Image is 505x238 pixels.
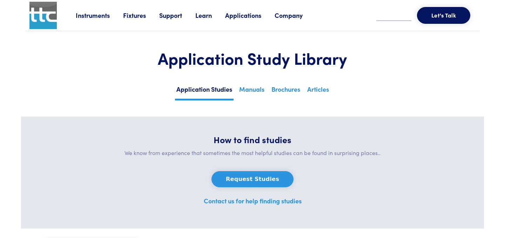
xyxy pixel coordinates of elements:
[225,11,275,20] a: Applications
[417,7,470,24] button: Let's Talk
[204,196,302,205] a: Contact us for help finding studies
[275,11,316,20] a: Company
[195,11,225,20] a: Learn
[123,11,159,20] a: Fixtures
[238,83,266,99] a: Manuals
[159,11,195,20] a: Support
[38,133,467,146] h5: How to find studies
[306,83,330,99] a: Articles
[42,48,463,68] h1: Application Study Library
[270,83,302,99] a: Brochures
[38,148,467,157] p: We know from experience that sometimes the most helpful studies can be found in surprising places..
[211,171,294,187] button: Request Studies
[76,11,123,20] a: Instruments
[175,83,234,100] a: Application Studies
[29,2,57,29] img: ttc_logo_1x1_v1.0.png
